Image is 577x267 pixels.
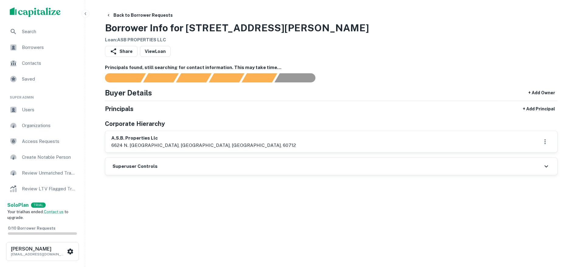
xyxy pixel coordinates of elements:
[113,163,158,170] h6: Superuser Controls
[10,7,61,17] img: capitalize-logo.png
[7,202,29,209] a: SoloPlan
[22,185,76,192] span: Review LTV Flagged Transactions
[5,197,80,212] a: Lender Admin View
[31,203,46,208] div: TRIAL
[143,73,179,82] div: Your request is received and processing...
[22,138,76,145] span: Access Requests
[105,119,165,128] h5: Corporate Hierarchy
[5,118,80,133] a: Organizations
[5,72,80,86] a: Saved
[98,73,143,82] div: Sending borrower request to AI...
[11,251,66,257] p: [EMAIL_ADDRESS][DOMAIN_NAME]
[140,46,171,57] a: ViewLoan
[5,166,80,180] a: Review Unmatched Transactions
[22,122,76,129] span: Organizations
[105,87,152,98] h4: Buyer Details
[104,10,175,21] button: Back to Borrower Requests
[5,40,80,55] a: Borrowers
[176,73,211,82] div: Documents found, AI parsing details...
[22,169,76,177] span: Review Unmatched Transactions
[5,134,80,149] a: Access Requests
[22,44,76,51] span: Borrowers
[8,226,55,231] span: 0 / 10 Borrower Requests
[22,106,76,113] span: Users
[111,135,296,142] h6: a.s.b. properties llc
[7,210,68,220] span: Your trial has ended. to upgrade.
[6,242,79,261] button: [PERSON_NAME][EMAIL_ADDRESS][DOMAIN_NAME]
[5,24,80,39] a: Search
[526,87,558,98] button: + Add Owner
[5,182,80,196] a: Review LTV Flagged Transactions
[22,154,76,161] span: Create Notable Person
[111,142,296,149] p: 6624 n. [GEOGRAPHIC_DATA], [GEOGRAPHIC_DATA], [GEOGRAPHIC_DATA], 60712
[242,73,277,82] div: Principals found, still searching for contact information. This may take time...
[105,64,558,71] h6: Principals found, still searching for contact information. This may take time...
[275,73,323,82] div: AI fulfillment process complete.
[7,202,29,208] strong: Solo Plan
[520,103,558,114] button: + Add Principal
[44,210,64,214] a: Contact us
[5,88,80,102] li: Super Admin
[11,247,66,251] h6: [PERSON_NAME]
[209,73,244,82] div: Principals found, AI now looking for contact information...
[105,46,137,57] button: Share
[22,75,76,83] span: Saved
[22,28,76,35] span: Search
[5,102,80,117] a: Users
[5,150,80,165] a: Create Notable Person
[105,104,134,113] h5: Principals
[105,36,369,43] h6: Loan : ASB PROPERTIES LLC
[105,21,369,35] h3: Borrower Info for [STREET_ADDRESS][PERSON_NAME]
[22,60,76,67] span: Contacts
[5,56,80,71] a: Contacts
